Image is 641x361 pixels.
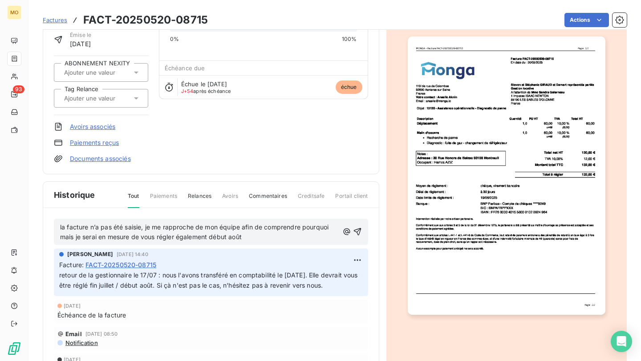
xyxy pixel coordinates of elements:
[83,12,208,28] h3: FACT-20250520-08715
[298,192,325,207] span: Creditsafe
[13,85,24,93] span: 93
[249,192,287,207] span: Commentaires
[64,303,81,309] span: [DATE]
[70,122,115,131] a: Avoirs associés
[65,330,82,337] span: Email
[67,250,113,258] span: [PERSON_NAME]
[408,36,605,315] img: invoice_thumbnail
[170,35,179,43] span: 0%
[85,260,156,269] span: FACT-20250520-08715
[60,223,330,241] span: la facture n’a pas été saisie, je me rapproche de mon équipe afin de comprendre pourquoi mais je ...
[150,192,177,207] span: Paiements
[59,260,84,269] span: Facture :
[63,68,153,76] input: Ajouter une valeur
[85,331,118,337] span: [DATE] 08:50
[181,88,231,94] span: après échéance
[54,189,95,201] span: Historique
[188,192,211,207] span: Relances
[335,192,368,207] span: Portail client
[611,331,632,352] div: Open Intercom Messenger
[7,341,21,356] img: Logo LeanPay
[43,16,67,24] a: Factures
[7,5,21,20] div: MO
[342,35,357,43] span: 100%
[181,80,227,88] span: Échue le [DATE]
[7,87,21,101] a: 93
[70,154,131,163] a: Documents associés
[65,339,98,346] span: Notification
[564,13,609,27] button: Actions
[63,94,153,102] input: Ajouter une valeur
[57,310,126,320] span: Échéance de la facture
[181,88,194,94] span: J+54
[117,252,148,257] span: [DATE] 14:40
[165,64,205,72] span: Échéance due
[70,39,91,48] span: [DATE]
[59,271,360,289] span: retour de la gestionnaire le 17/07 : nous l'avons transféré en comptabilité le [DATE]. Elle devra...
[222,192,238,207] span: Avoirs
[70,31,91,39] span: Émise le
[336,80,362,94] span: échue
[70,138,119,147] a: Paiements reçus
[128,192,139,208] span: Tout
